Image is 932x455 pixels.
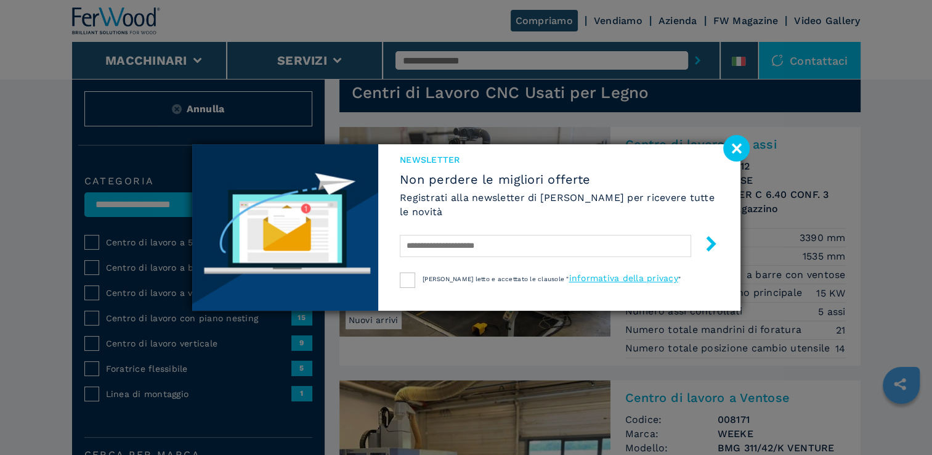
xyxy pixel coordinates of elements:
span: " [678,276,681,282]
img: Newsletter image [192,144,379,311]
h6: Registrati alla newsletter di [PERSON_NAME] per ricevere tutte le novità [400,191,718,219]
span: [PERSON_NAME] letto e accettato le clausole " [423,276,569,282]
button: submit-button [691,231,719,260]
span: NEWSLETTER [400,154,718,166]
span: Non perdere le migliori offerte [400,172,718,187]
a: informativa della privacy [569,273,678,283]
